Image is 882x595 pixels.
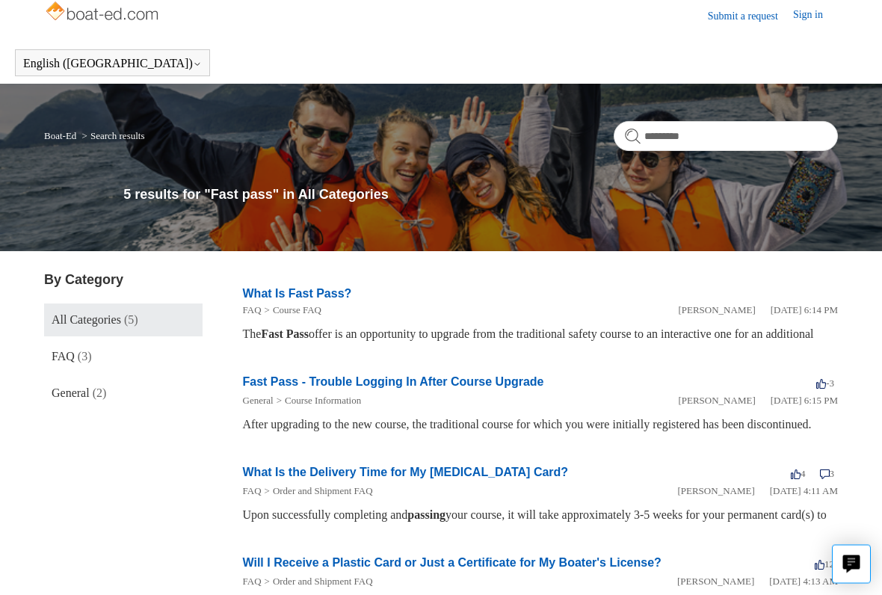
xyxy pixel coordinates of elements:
time: 01/05/2024, 18:15 [771,395,838,407]
time: 01/05/2024, 18:14 [771,305,838,316]
a: Order and Shipment FAQ [273,486,373,497]
li: FAQ [243,303,262,318]
a: Course Information [285,395,361,407]
time: 03/14/2022, 04:11 [770,486,838,497]
span: -3 [816,378,834,389]
a: Submit a request [708,9,793,25]
span: 12 [815,559,834,570]
a: FAQ [243,305,262,316]
a: FAQ [243,576,262,588]
a: Order and Shipment FAQ [273,576,373,588]
li: Course Information [274,394,362,409]
a: Will I Receive a Plastic Card or Just a Certificate for My Boater's License? [243,557,661,570]
li: General [243,394,274,409]
button: Live chat [832,545,871,584]
span: (3) [78,351,92,363]
div: After upgrading to the new course, the traditional course for which you were initially registered... [243,416,839,434]
a: FAQ (3) [44,341,203,374]
li: Order and Shipment FAQ [262,484,373,499]
a: General [243,395,274,407]
h3: By Category [44,271,203,291]
li: Course FAQ [262,303,321,318]
a: General (2) [44,377,203,410]
li: [PERSON_NAME] [678,303,755,318]
span: All Categories [52,314,121,327]
a: Boat-Ed [44,131,76,142]
a: FAQ [243,486,262,497]
h1: 5 results for "Fast pass" in All Categories [123,185,838,206]
span: 3 [820,469,835,480]
a: Sign in [793,7,838,25]
span: 4 [791,469,806,480]
div: The offer is an opportunity to upgrade from the traditional safety course to an interactive one f... [243,326,839,344]
a: All Categories (5) [44,304,203,337]
a: What Is Fast Pass? [243,288,352,300]
li: [PERSON_NAME] [677,484,754,499]
li: [PERSON_NAME] [678,394,755,409]
span: (5) [124,314,138,327]
time: 03/16/2022, 04:13 [769,576,838,588]
li: Search results [79,131,145,142]
span: General [52,387,90,400]
span: (2) [93,387,107,400]
li: Order and Shipment FAQ [262,575,373,590]
div: Upon successfully completing and your course, it will take approximately 3-5 weeks for your perma... [243,507,839,525]
li: Boat-Ed [44,131,79,142]
a: Course FAQ [273,305,321,316]
li: [PERSON_NAME] [677,575,754,590]
em: passing [407,509,445,522]
li: FAQ [243,575,262,590]
a: What Is the Delivery Time for My [MEDICAL_DATA] Card? [243,466,569,479]
span: FAQ [52,351,75,363]
a: Fast Pass - Trouble Logging In After Course Upgrade [243,376,544,389]
input: Search [614,122,838,152]
li: FAQ [243,484,262,499]
em: Fast Pass [261,328,309,341]
button: English ([GEOGRAPHIC_DATA]) [23,58,202,71]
